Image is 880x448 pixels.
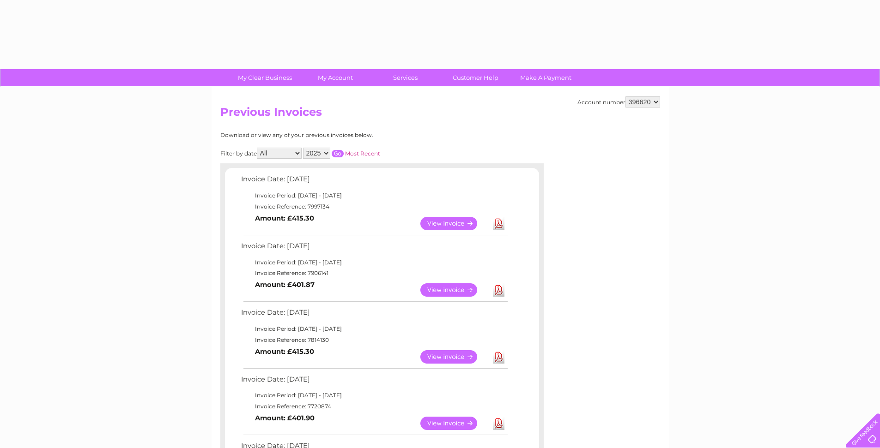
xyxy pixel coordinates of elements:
[239,306,509,323] td: Invoice Date: [DATE]
[420,283,488,297] a: View
[437,69,514,86] a: Customer Help
[297,69,373,86] a: My Account
[577,96,660,108] div: Account number
[220,132,463,138] div: Download or view any of your previous invoices below.
[239,335,509,346] td: Invoice Reference: 7814130
[255,414,315,422] b: Amount: £401.90
[420,217,488,230] a: View
[493,283,504,297] a: Download
[420,417,488,430] a: View
[239,401,509,412] td: Invoice Reference: 7720874
[345,150,380,157] a: Most Recent
[239,240,509,257] td: Invoice Date: [DATE]
[493,417,504,430] a: Download
[239,190,509,201] td: Invoice Period: [DATE] - [DATE]
[239,373,509,390] td: Invoice Date: [DATE]
[239,323,509,335] td: Invoice Period: [DATE] - [DATE]
[220,148,463,159] div: Filter by date
[420,350,488,364] a: View
[239,201,509,212] td: Invoice Reference: 7997134
[255,214,314,222] b: Amount: £415.30
[220,106,660,123] h2: Previous Invoices
[255,347,314,356] b: Amount: £415.30
[239,390,509,401] td: Invoice Period: [DATE] - [DATE]
[255,281,315,289] b: Amount: £401.87
[239,257,509,268] td: Invoice Period: [DATE] - [DATE]
[239,268,509,279] td: Invoice Reference: 7906141
[493,350,504,364] a: Download
[508,69,584,86] a: Make A Payment
[367,69,443,86] a: Services
[493,217,504,230] a: Download
[227,69,303,86] a: My Clear Business
[239,173,509,190] td: Invoice Date: [DATE]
